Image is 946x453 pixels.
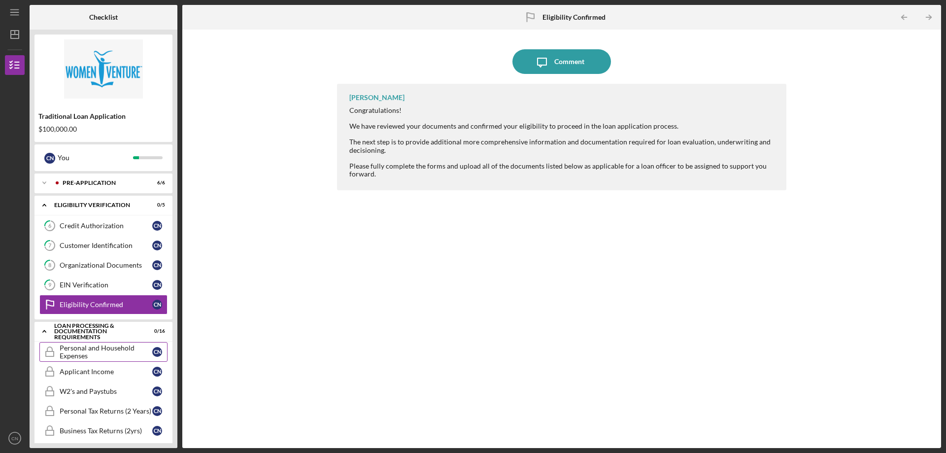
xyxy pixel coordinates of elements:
div: Personal Tax Returns (2 Years) [60,407,152,415]
div: Pre-Application [63,180,140,186]
div: C N [152,241,162,250]
a: 6Credit AuthorizationCN [39,216,168,236]
a: Personal Tax Returns (2 Years)CN [39,401,168,421]
text: CN [11,436,18,441]
div: Organizational Documents [60,261,152,269]
div: We have reviewed your documents and confirmed your eligibility to proceed in the loan application... [349,122,777,130]
div: Credit Authorization [60,222,152,230]
a: W2's and PaystubsCN [39,382,168,401]
div: W2's and Paystubs [60,387,152,395]
div: Eligibility Verification [54,202,140,208]
div: C N [152,406,162,416]
a: Business Tax Returns (2yrs)CN [39,421,168,441]
tspan: 8 [48,262,51,269]
a: Personal and Household ExpensesCN [39,342,168,362]
div: Traditional Loan Application [38,112,169,120]
a: 8Organizational DocumentsCN [39,255,168,275]
a: 9EIN VerificationCN [39,275,168,295]
div: C N [152,367,162,377]
b: Eligibility Confirmed [542,13,606,21]
a: 7Customer IdentificationCN [39,236,168,255]
div: Loan Processing & Documentation Requirements [54,323,140,340]
div: C N [152,280,162,290]
div: Customer Identification [60,242,152,249]
button: CN [5,428,25,448]
div: The next step is to provide additional more comprehensive information and documentation required ... [349,138,777,154]
div: You [58,149,133,166]
tspan: 9 [48,282,52,288]
div: 0 / 5 [147,202,165,208]
div: [PERSON_NAME] [349,94,405,102]
b: Checklist [89,13,118,21]
div: $100,000.00 [38,125,169,133]
img: Product logo [34,39,172,99]
tspan: 6 [48,223,52,229]
div: C N [152,221,162,231]
button: Comment [512,49,611,74]
div: 6 / 6 [147,180,165,186]
div: C N [44,153,55,164]
div: C N [152,426,162,436]
div: EIN Verification [60,281,152,289]
tspan: 7 [48,243,52,249]
div: C N [152,386,162,396]
div: Please fully complete the forms and upload all of the documents listed below as applicable for a ... [349,162,777,178]
a: Eligibility ConfirmedCN [39,295,168,314]
div: Personal and Household Expenses [60,344,152,360]
a: Applicant IncomeCN [39,362,168,382]
div: C N [152,347,162,357]
div: 0 / 16 [147,328,165,334]
div: C N [152,300,162,310]
div: Congratulations! [349,106,777,114]
div: Eligibility Confirmed [60,301,152,309]
div: Comment [554,49,584,74]
div: Applicant Income [60,368,152,376]
div: Business Tax Returns (2yrs) [60,427,152,435]
div: C N [152,260,162,270]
